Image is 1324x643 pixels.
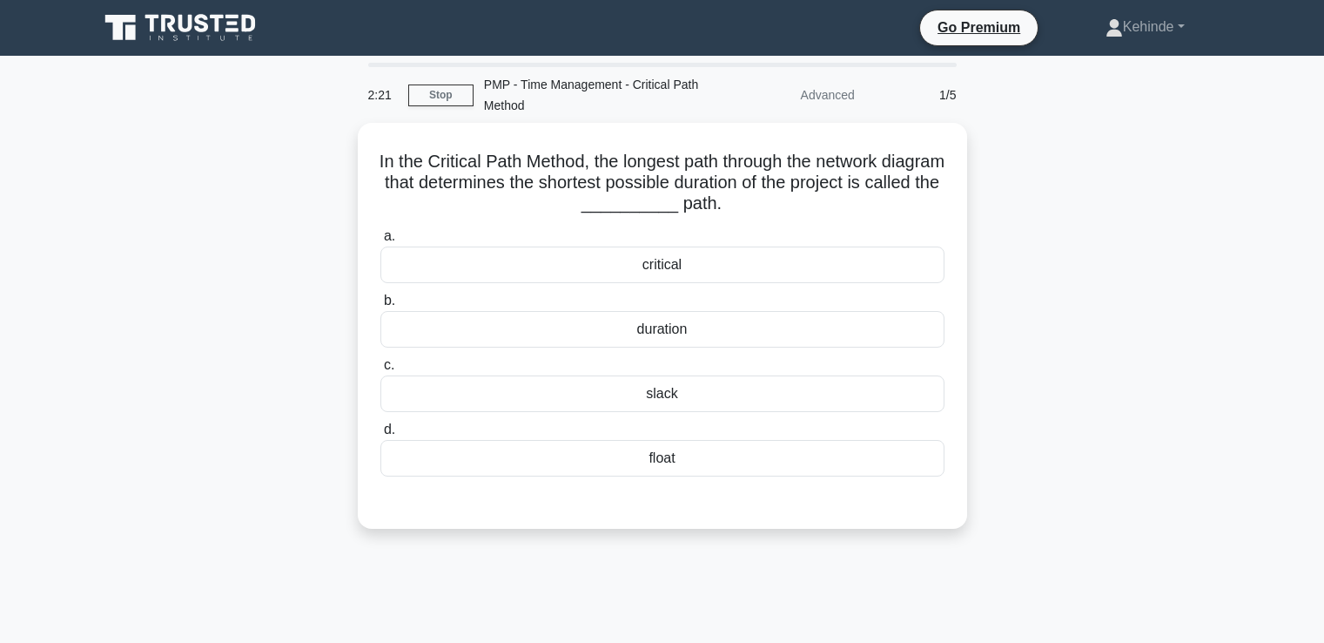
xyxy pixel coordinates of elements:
h5: In the Critical Path Method, the longest path through the network diagram that determines the sho... [379,151,946,215]
div: 1/5 [865,78,967,112]
div: duration [380,311,944,348]
a: Kehinde [1064,10,1227,44]
a: Stop [408,85,474,106]
span: a. [384,228,395,243]
div: Advanced [713,78,865,112]
div: 2:21 [358,78,408,112]
div: critical [380,247,944,283]
div: slack [380,376,944,412]
div: float [380,440,944,477]
span: c. [384,357,394,372]
span: b. [384,293,395,308]
a: Go Premium [927,17,1031,38]
div: PMP - Time Management - Critical Path Method [474,67,713,123]
span: d. [384,422,395,437]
